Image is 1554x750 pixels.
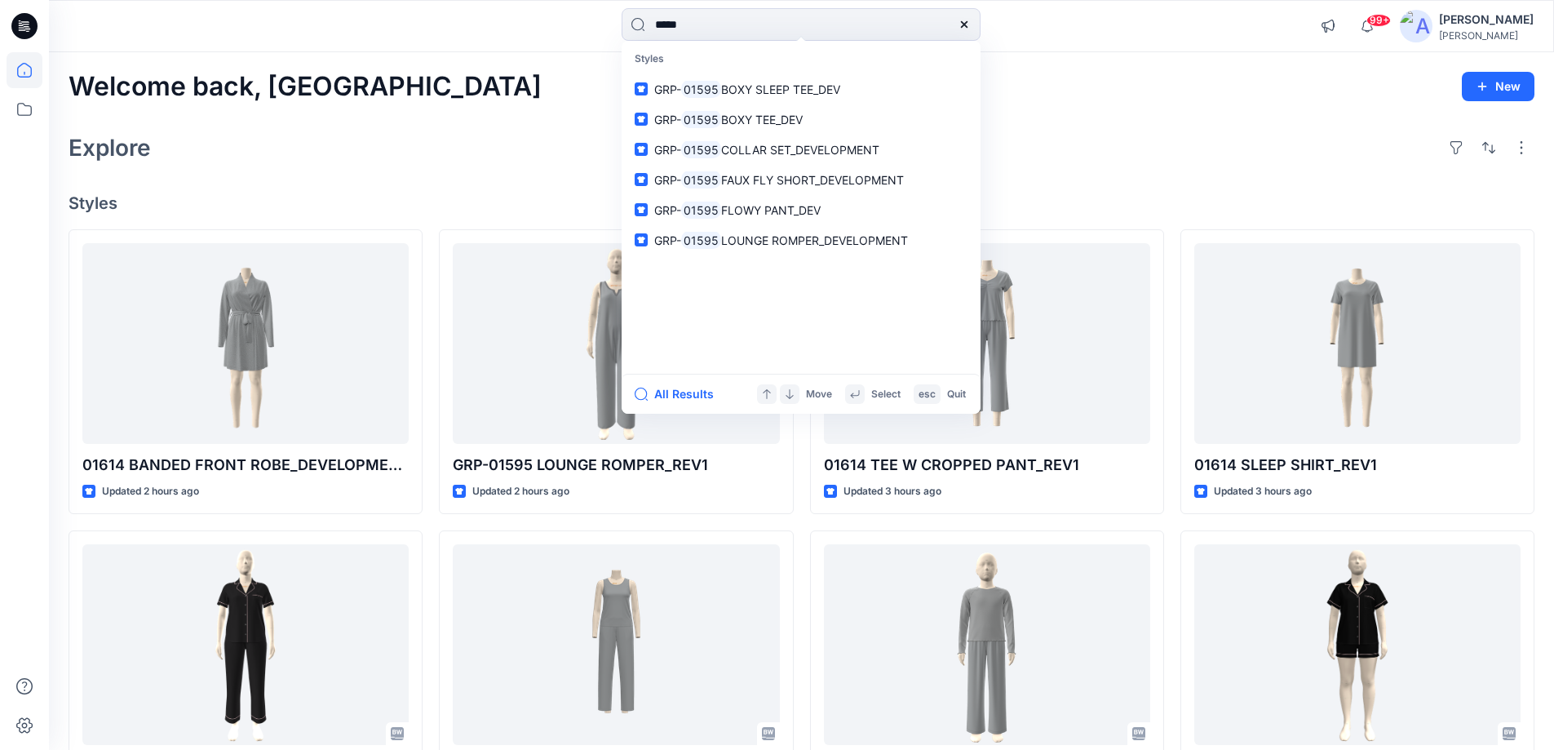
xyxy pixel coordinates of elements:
span: FAUX FLY SHORT_DEVELOPMENT [721,173,904,187]
p: Updated 3 hours ago [843,483,941,500]
a: 01614 TANK + PANT SET_DEV [453,544,779,746]
span: FLOWY PANT_DEV [721,203,821,217]
span: GRP- [654,233,681,247]
span: LOUNGE ROMPER_DEVELOPMENT [721,233,908,247]
a: GRP-01595FAUX FLY SHORT_DEVELOPMENT [625,165,977,195]
div: [PERSON_NAME] [1439,10,1534,29]
p: Styles [625,44,977,74]
span: BOXY SLEEP TEE_DEV [721,82,840,96]
a: GRP-01595 LOUNGE ROMPER_REV1 [453,243,779,445]
p: Updated 2 hours ago [472,483,569,500]
span: GRP- [654,113,681,126]
a: GRP-01595LOUNGE ROMPER_DEVELOPMENT [625,225,977,255]
button: New [1462,72,1534,101]
p: esc [919,386,936,403]
p: Updated 3 hours ago [1214,483,1312,500]
a: GRP-01595FLOWY PANT_DEV [625,195,977,225]
a: 01614 TEE W CROPPED PANT_REV1 [824,243,1150,445]
h4: Styles [69,193,1534,213]
p: 01614 TEE W CROPPED PANT_REV1 [824,454,1150,477]
span: GRP- [654,82,681,96]
a: GRP-01595COLLAR SET_DEVELOPMENT [625,135,977,165]
div: [PERSON_NAME] [1439,29,1534,42]
span: COLLAR SET_DEVELOPMENT [721,143,879,157]
a: GKL_TL_0073_WP+GKL_BL_0001_WP_DEV_REV2 [824,544,1150,746]
span: 99+ [1366,14,1391,27]
span: BOXY TEE_DEV [721,113,803,126]
p: 01614 BANDED FRONT ROBE_DEVELOPMENT [82,454,409,477]
a: WM2081E_COLORWAY_REV16 [82,544,409,746]
img: avatar [1400,10,1432,42]
a: 01614 BANDED FRONT ROBE_DEVELOPMENT [82,243,409,445]
h2: Explore [69,135,151,161]
mark: 01595 [681,110,721,129]
a: WM22219B_SHORTY NOTCH SET_COLORWAY_REV16 [1194,544,1521,746]
mark: 01595 [681,80,721,99]
mark: 01595 [681,140,721,159]
mark: 01595 [681,201,721,220]
p: GRP-01595 LOUNGE ROMPER_REV1 [453,454,779,477]
mark: 01595 [681,231,721,250]
mark: 01595 [681,171,721,189]
h2: Welcome back, [GEOGRAPHIC_DATA] [69,72,542,102]
p: Quit [947,386,966,403]
span: GRP- [654,203,681,217]
p: Updated 2 hours ago [102,483,199,500]
a: 01614 SLEEP SHIRT_REV1 [1194,243,1521,445]
p: Select [871,386,901,403]
span: GRP- [654,143,681,157]
a: GRP-01595BOXY TEE_DEV [625,104,977,135]
button: All Results [635,384,724,404]
p: Move [806,386,832,403]
p: 01614 SLEEP SHIRT_REV1 [1194,454,1521,477]
a: GRP-01595BOXY SLEEP TEE_DEV [625,74,977,104]
span: GRP- [654,173,681,187]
